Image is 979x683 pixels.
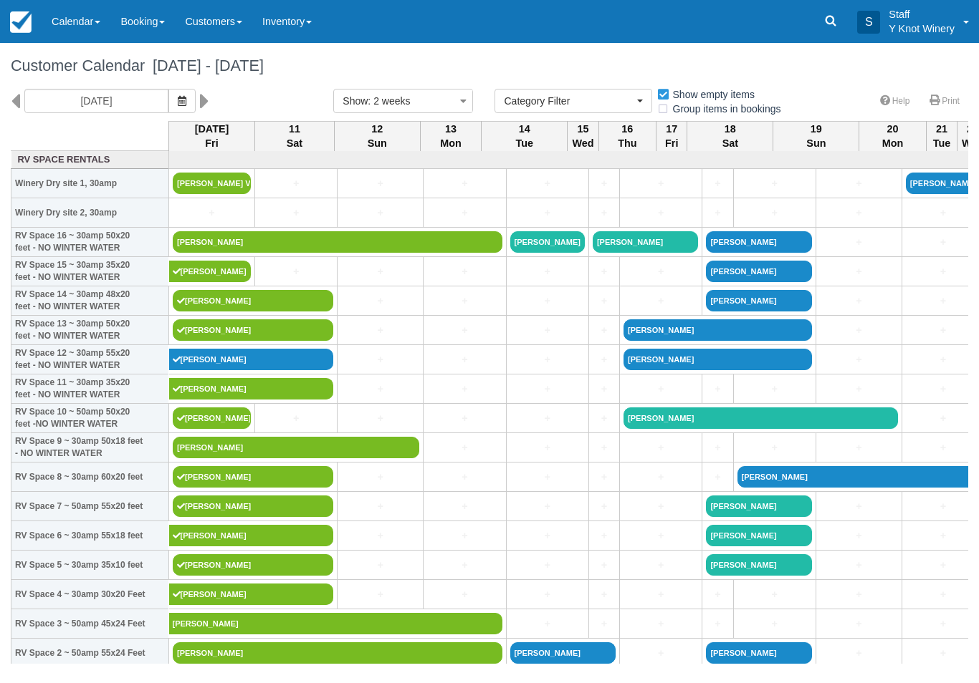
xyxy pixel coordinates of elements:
[510,558,585,573] a: +
[706,470,729,485] a: +
[568,121,598,151] th: 15 Wed
[593,411,616,426] a: +
[773,121,859,151] th: 19 Sun
[593,587,616,602] a: +
[510,411,585,426] a: +
[593,616,616,631] a: +
[341,528,419,543] a: +
[706,587,729,602] a: +
[510,176,585,191] a: +
[593,558,616,573] a: +
[510,231,585,253] a: [PERSON_NAME]
[427,440,502,455] a: +
[173,407,251,429] a: [PERSON_NAME]
[510,294,585,309] a: +
[510,205,585,221] a: +
[820,616,898,631] a: +
[624,440,698,455] a: +
[624,470,698,485] a: +
[593,294,616,309] a: +
[510,352,585,367] a: +
[173,231,502,253] a: [PERSON_NAME]
[10,11,32,33] img: checkfront-main-nav-mini-logo.png
[820,499,898,514] a: +
[427,528,502,543] a: +
[624,646,698,661] a: +
[173,173,251,194] a: [PERSON_NAME] Valley
[11,257,169,286] th: RV Space 15 ~ 30amp 35x20 feet - NO WINTER WATER
[510,470,585,485] a: +
[173,290,333,311] a: [PERSON_NAME]
[706,616,729,631] a: +
[341,587,419,602] a: +
[624,528,698,543] a: +
[11,198,169,228] th: Winery Dry site 2, 30amp
[820,528,898,543] a: +
[593,231,698,253] a: [PERSON_NAME]
[510,382,585,397] a: +
[15,153,166,167] a: RV Space Rentals
[427,470,502,485] a: +
[11,462,169,492] th: RV Space 8 ~ 30amp 60x20 feet
[173,466,333,488] a: [PERSON_NAME]
[341,411,419,426] a: +
[11,374,169,404] th: RV Space 11 ~ 30amp 35x20 feet - NO WINTER WATER
[820,264,898,279] a: +
[510,264,585,279] a: +
[624,558,698,573] a: +
[706,231,811,253] a: [PERSON_NAME]
[820,294,898,309] a: +
[341,294,419,309] a: +
[341,470,419,485] a: +
[169,121,255,151] th: [DATE] Fri
[737,440,812,455] a: +
[624,382,698,397] a: +
[706,290,811,311] a: [PERSON_NAME]
[706,554,811,576] a: [PERSON_NAME]
[656,84,764,105] label: Show empty items
[820,176,898,191] a: +
[11,404,169,433] th: RV Space 10 ~ 50amp 50x20 feet -NO WINTER WATER
[656,103,793,113] span: Group items in bookings
[624,319,812,341] a: [PERSON_NAME]
[420,121,482,151] th: 13 Mon
[510,440,585,455] a: +
[737,382,812,397] a: +
[11,345,169,374] th: RV Space 12 ~ 30amp 55x20 feet - NO WINTER WATER
[169,613,502,634] a: [PERSON_NAME]
[169,378,334,399] a: [PERSON_NAME]
[656,121,687,151] th: 17 Fri
[333,89,473,113] button: Show: 2 weeks
[11,609,169,639] th: RV Space 3 ~ 50amp 45x24 Feet
[889,21,955,36] p: Y Knot Winery
[11,228,169,257] th: RV Space 16 ~ 30amp 50x20 feet - NO WINTER WATER
[427,294,502,309] a: +
[11,433,169,462] th: RV Space 9 ~ 30amp 50x18 feet - NO WINTER WATER
[341,558,419,573] a: +
[706,525,811,546] a: [PERSON_NAME]
[11,286,169,316] th: RV Space 14 ~ 30amp 48x20 feet - NO WINTER WATER
[706,495,811,517] a: [PERSON_NAME]
[510,642,616,664] a: [PERSON_NAME]
[820,235,898,250] a: +
[169,525,334,546] a: [PERSON_NAME]
[510,587,585,602] a: +
[427,176,502,191] a: +
[593,382,616,397] a: +
[624,176,698,191] a: +
[482,121,568,151] th: 14 Tue
[11,57,968,74] h1: Customer Calendar
[706,642,811,664] a: [PERSON_NAME]
[871,91,919,112] a: Help
[656,89,766,99] span: Show empty items
[427,323,502,338] a: +
[173,495,333,517] a: [PERSON_NAME]
[737,205,812,221] a: +
[857,11,880,34] div: S
[169,349,334,370] a: [PERSON_NAME]
[259,411,333,426] a: +
[495,89,652,113] button: Category Filter
[706,440,729,455] a: +
[368,95,410,107] span: : 2 weeks
[820,587,898,602] a: +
